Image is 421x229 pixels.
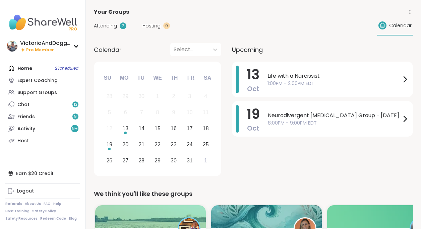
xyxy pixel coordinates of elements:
[72,126,78,132] span: 9 +
[204,92,207,101] div: 4
[94,8,129,16] span: Your Groups
[267,72,401,80] span: Life with a Narcissist
[203,124,209,133] div: 18
[188,92,191,101] div: 3
[138,140,144,149] div: 21
[102,122,117,136] div: Not available Sunday, October 12th, 2025
[69,216,77,221] a: Blog
[151,153,165,168] div: Choose Wednesday, October 29th, 2025
[94,22,117,29] span: Attending
[187,140,193,149] div: 24
[26,47,54,53] span: Pro Member
[102,105,117,120] div: Not available Sunday, October 5th, 2025
[200,71,215,85] div: Sa
[108,108,111,117] div: 5
[232,45,263,54] span: Upcoming
[151,89,165,104] div: Not available Wednesday, October 1st, 2025
[118,122,133,136] div: Choose Monday, October 13th, 2025
[106,140,112,149] div: 19
[53,202,61,206] a: Help
[268,111,401,120] span: Neurodivergent [MEDICAL_DATA] Group - [DATE]
[187,108,193,117] div: 10
[94,189,413,199] div: We think you'll like these groups
[118,105,133,120] div: Not available Monday, October 6th, 2025
[32,209,56,214] a: Safety Policy
[100,71,115,85] div: Su
[182,105,197,120] div: Not available Friday, October 10th, 2025
[124,108,127,117] div: 6
[247,105,260,124] span: 19
[5,123,80,135] a: Activity9+
[182,89,197,104] div: Not available Friday, October 3rd, 2025
[155,124,161,133] div: 15
[156,92,159,101] div: 1
[171,140,177,149] div: 23
[138,124,144,133] div: 14
[198,153,213,168] div: Choose Saturday, November 1st, 2025
[151,122,165,136] div: Choose Wednesday, October 15th, 2025
[122,92,128,101] div: 29
[140,108,143,117] div: 7
[74,102,77,107] span: 13
[167,153,181,168] div: Choose Thursday, October 30th, 2025
[101,88,214,168] div: month 2025-10
[17,188,34,195] div: Logout
[20,40,70,47] div: VictoriaAndDoggie
[17,126,35,132] div: Activity
[133,71,148,85] div: Tu
[138,92,144,101] div: 30
[102,89,117,104] div: Not available Sunday, September 28th, 2025
[167,105,181,120] div: Not available Thursday, October 9th, 2025
[138,156,144,165] div: 28
[17,89,57,96] div: Support Groups
[198,89,213,104] div: Not available Saturday, October 4th, 2025
[118,89,133,104] div: Not available Monday, September 29th, 2025
[247,84,259,93] span: Oct
[5,202,22,206] a: Referrals
[182,137,197,152] div: Choose Friday, October 24th, 2025
[183,71,198,85] div: Fr
[171,124,177,133] div: 16
[122,156,128,165] div: 27
[142,22,161,29] span: Hosting
[247,65,259,84] span: 13
[134,137,149,152] div: Choose Tuesday, October 21st, 2025
[106,92,112,101] div: 28
[155,156,161,165] div: 29
[40,216,66,221] a: Redeem Code
[247,124,259,133] span: Oct
[167,137,181,152] div: Choose Thursday, October 23rd, 2025
[5,110,80,123] a: Friends9
[5,98,80,110] a: Chat13
[268,120,401,127] span: 8:00PM - 9:00PM EDT
[5,11,80,34] img: ShareWell Nav Logo
[155,140,161,149] div: 22
[5,86,80,98] a: Support Groups
[5,74,80,86] a: Expert Coaching
[106,124,112,133] div: 12
[117,71,131,85] div: Mo
[17,113,35,120] div: Friends
[102,137,117,152] div: Choose Sunday, October 19th, 2025
[122,124,128,133] div: 13
[17,138,29,144] div: Host
[5,135,80,147] a: Host
[203,108,209,117] div: 11
[134,89,149,104] div: Not available Tuesday, September 30th, 2025
[7,41,17,52] img: VictoriaAndDoggie
[172,92,175,101] div: 2
[167,89,181,104] div: Not available Thursday, October 2nd, 2025
[151,137,165,152] div: Choose Wednesday, October 22nd, 2025
[134,105,149,120] div: Not available Tuesday, October 7th, 2025
[163,22,170,29] div: 0
[94,45,122,54] span: Calendar
[5,167,80,179] div: Earn $20 Credit
[198,137,213,152] div: Choose Saturday, October 25th, 2025
[182,122,197,136] div: Choose Friday, October 17th, 2025
[182,153,197,168] div: Choose Friday, October 31st, 2025
[167,71,182,85] div: Th
[150,71,165,85] div: We
[172,108,175,117] div: 9
[17,77,58,84] div: Expert Coaching
[156,108,159,117] div: 8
